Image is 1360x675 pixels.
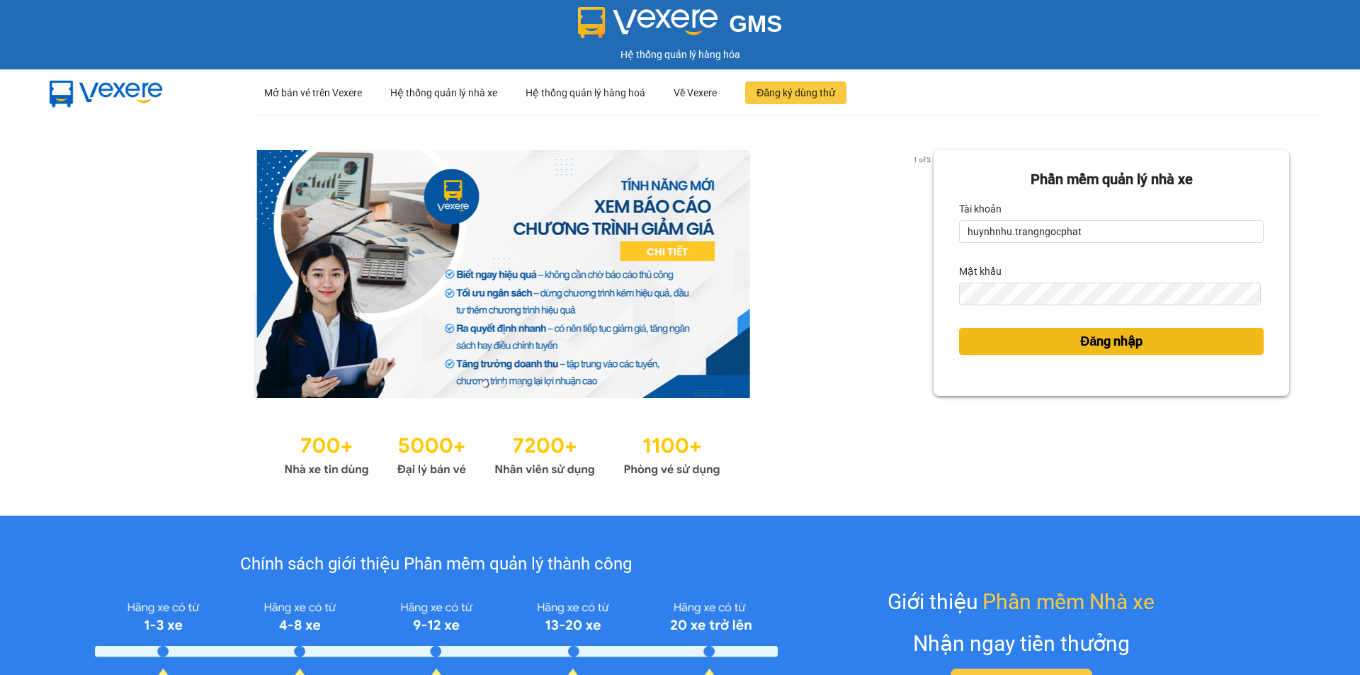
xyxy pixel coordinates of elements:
[578,7,718,38] img: logo 2
[914,150,934,398] button: next slide / item
[959,169,1264,191] div: Phần mềm quản lý nhà xe
[959,328,1264,355] button: Đăng nhập
[482,381,488,387] li: slide item 1
[959,260,1002,283] label: Mật khẩu
[516,381,522,387] li: slide item 3
[390,70,497,115] div: Hệ thống quản lý nhà xe
[71,150,91,398] button: previous slide / item
[729,11,782,37] span: GMS
[909,150,934,169] p: 1 of 3
[284,426,720,480] img: Statistics.png
[95,551,777,578] div: Chính sách giới thiệu Phần mềm quản lý thành công
[4,47,1356,62] div: Hệ thống quản lý hàng hóa
[499,381,505,387] li: slide item 2
[959,220,1264,243] input: Tài khoản
[35,69,177,116] img: mbUUG5Q.png
[674,70,717,115] div: Về Vexere
[1080,331,1143,351] span: Đăng nhập
[888,585,1155,618] div: Giới thiệu
[756,85,835,101] span: Đăng ký dùng thử
[578,21,783,33] a: GMS
[264,70,362,115] div: Mở bán vé trên Vexere
[526,70,645,115] div: Hệ thống quản lý hàng hoá
[913,627,1130,660] div: Nhận ngay tiền thưởng
[959,198,1002,220] label: Tài khoản
[745,81,846,104] button: Đăng ký dùng thử
[959,283,1260,305] input: Mật khẩu
[982,585,1155,618] span: Phần mềm Nhà xe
